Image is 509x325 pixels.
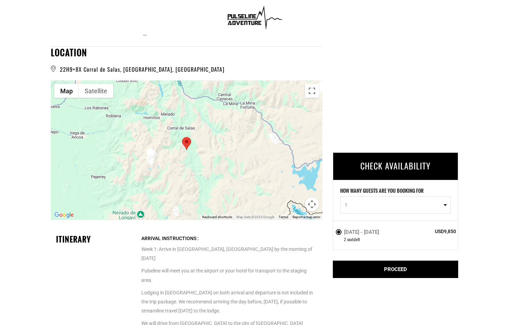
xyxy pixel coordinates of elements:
span: 22H9+8X Corral de Salas, [GEOGRAPHIC_DATA], [GEOGRAPHIC_DATA] [51,64,322,74]
label: HOW MANY GUESTS ARE YOU BOOKING FOR [340,187,424,196]
div: LOCATION [51,47,322,74]
img: Google [53,211,76,220]
span: Map data ©2025 Google [236,215,274,219]
img: 1638909355.png [225,3,285,31]
div: Itinerary [56,234,136,245]
p: Week 1: Arrive in [GEOGRAPHIC_DATA], [GEOGRAPHIC_DATA] by the morning of [DATE] [141,234,317,263]
button: Keyboard shortcuts [202,215,232,220]
a: Open this area in Google Maps (opens a new window) [53,211,76,220]
a: Report a map error [292,215,320,219]
span: 1 [345,201,442,208]
p: Pulseline will meet you at the airport or your hotel for transport to the staging area. [141,266,317,284]
div: PROCEED [333,261,458,278]
span: s [353,236,355,242]
label: [DATE] - [DATE] [335,228,381,236]
button: Toggle fullscreen view [305,84,319,98]
div: Arrival Instructions : [141,234,317,243]
span: seat left [347,236,360,242]
button: 1 [340,196,451,214]
a: Terms (opens in new tab) [279,215,288,219]
span: 2 [344,236,346,242]
span: CHECK AVAILABILITY [360,160,431,172]
button: Show street map [54,84,79,98]
span: USD9,850 [406,228,456,235]
button: Show satellite imagery [79,84,113,98]
p: Lodging in [GEOGRAPHIC_DATA] on both arrival and departure is not included in the trip package. W... [141,288,317,315]
button: Map camera controls [305,197,319,211]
